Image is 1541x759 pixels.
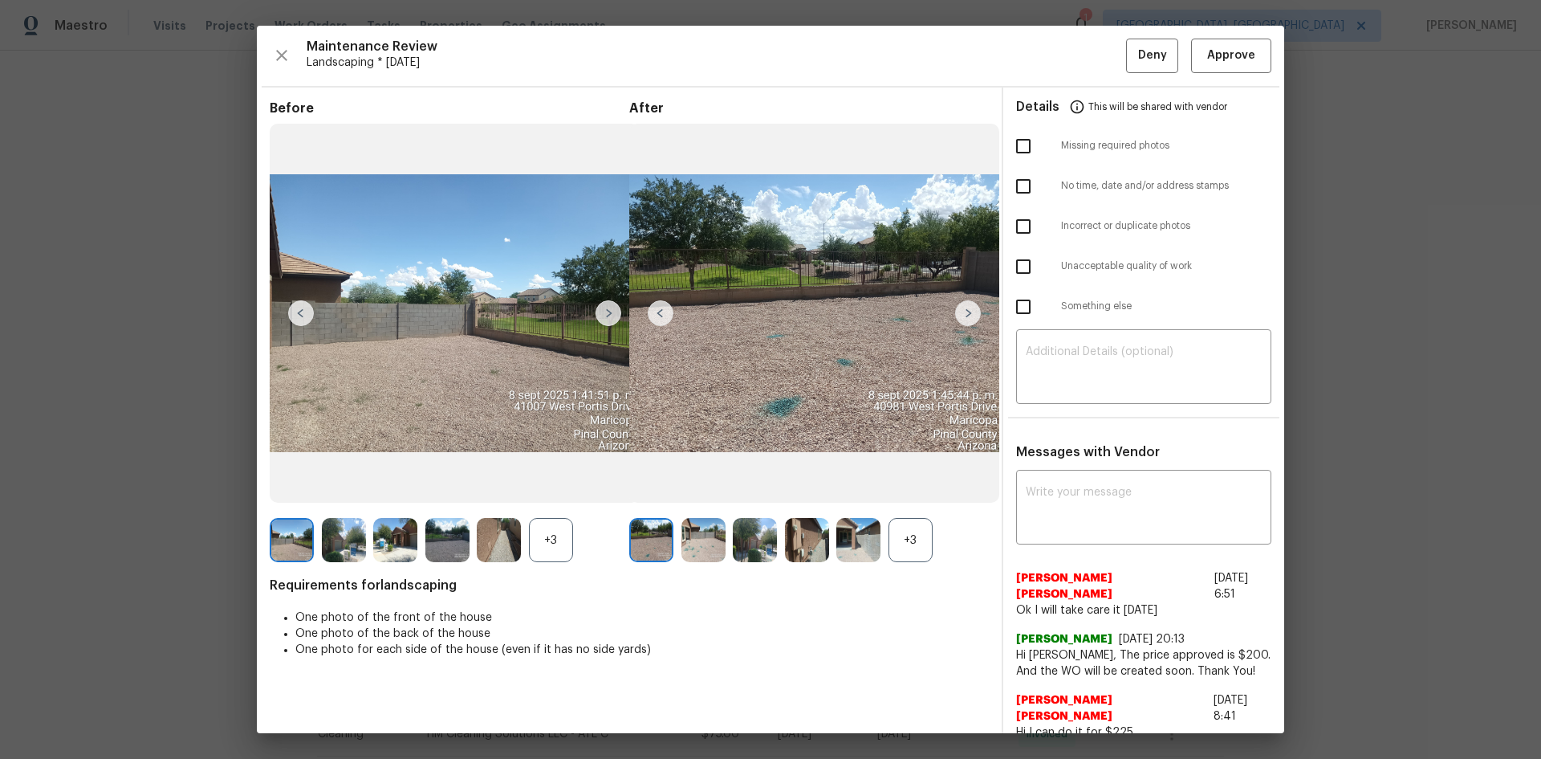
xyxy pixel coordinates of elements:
div: Missing required photos [1003,126,1284,166]
img: right-chevron-button-url [955,300,981,326]
span: Messages with Vendor [1016,446,1160,459]
span: Incorrect or duplicate photos [1061,219,1271,233]
li: One photo of the back of the house [295,626,989,642]
span: Ok I will take care it [DATE] [1016,602,1271,618]
div: Something else [1003,287,1284,327]
span: Requirements for landscaping [270,577,989,594]
img: right-chevron-button-url [596,300,621,326]
img: left-chevron-button-url [648,300,673,326]
span: Maintenance Review [307,39,1126,55]
span: [PERSON_NAME] [PERSON_NAME] [1016,570,1208,602]
button: Approve [1191,39,1271,73]
img: left-chevron-button-url [288,300,314,326]
span: Missing required photos [1061,139,1271,153]
span: No time, date and/or address stamps [1061,179,1271,193]
span: Details [1016,88,1059,126]
div: +3 [529,518,573,562]
span: [PERSON_NAME] [PERSON_NAME] [1016,692,1207,724]
span: After [629,100,989,116]
li: One photo for each side of the house (even if it has no side yards) [295,642,989,658]
div: +3 [888,518,933,562]
span: [DATE] 8:41 [1214,695,1247,722]
div: Unacceptable quality of work [1003,247,1284,287]
span: Deny [1138,46,1167,66]
span: Before [270,100,629,116]
div: Incorrect or duplicate photos [1003,206,1284,247]
span: Hi I can do it for $225 [1016,724,1271,741]
span: [DATE] 20:13 [1119,634,1185,645]
span: Landscaping * [DATE] [307,55,1126,71]
span: [PERSON_NAME] [1016,631,1112,647]
span: Approve [1207,46,1255,66]
span: [DATE] 6:51 [1214,573,1248,600]
li: One photo of the front of the house [295,610,989,626]
span: Something else [1061,300,1271,313]
div: No time, date and/or address stamps [1003,166,1284,206]
span: Unacceptable quality of work [1061,259,1271,273]
span: This will be shared with vendor [1088,88,1227,126]
span: Hi [PERSON_NAME], The price approved is $200. And the WO will be created soon. Thank You! [1016,647,1271,679]
button: Deny [1126,39,1178,73]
